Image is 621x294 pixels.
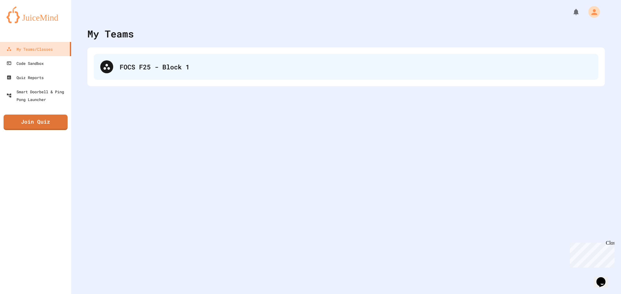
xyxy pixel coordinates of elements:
div: Smart Doorbell & Ping Pong Launcher [6,88,69,103]
div: My Account [582,5,602,19]
div: FOCS F25 - Block 1 [120,62,592,72]
div: Chat with us now!Close [3,3,45,41]
div: My Teams/Classes [6,45,53,53]
a: Join Quiz [4,115,68,130]
div: Quiz Reports [6,74,44,81]
div: My Teams [87,26,134,41]
iframe: chat widget [567,240,615,268]
div: FOCS F25 - Block 1 [94,54,598,80]
img: logo-orange.svg [6,6,65,23]
div: My Notifications [560,6,582,17]
iframe: chat widget [594,268,615,288]
div: Code Sandbox [6,59,44,67]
